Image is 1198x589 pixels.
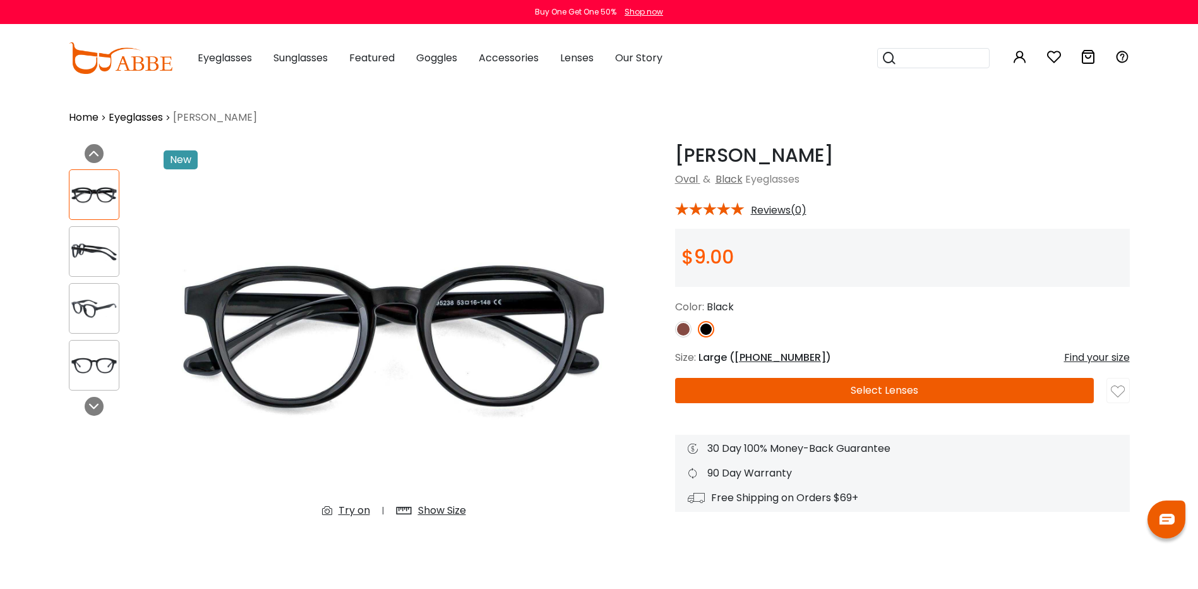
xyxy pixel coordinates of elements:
[688,466,1117,481] div: 90 Day Warranty
[273,51,328,65] span: Sunglasses
[745,172,800,186] span: Eyeglasses
[418,503,466,518] div: Show Size
[688,490,1117,506] div: Free Shipping on Orders $69+
[1159,514,1175,525] img: chat
[69,296,119,321] img: Dotti Black Acetate Eyeglasses , UniversalBridgeFit Frames from ABBE Glasses
[625,6,663,18] div: Shop now
[69,240,119,264] img: Dotti Black Acetate Eyeglasses , UniversalBridgeFit Frames from ABBE Glasses
[69,183,119,207] img: Dotti Black Acetate Eyeglasses , UniversalBridgeFit Frames from ABBE Glasses
[349,51,395,65] span: Featured
[1111,385,1125,399] img: like
[615,51,662,65] span: Our Story
[700,172,713,186] span: &
[675,144,1130,167] h1: [PERSON_NAME]
[618,6,663,17] a: Shop now
[716,172,743,186] a: Black
[681,243,734,270] span: $9.00
[707,300,734,314] span: Black
[675,300,704,314] span: Color:
[560,51,594,65] span: Lenses
[69,110,99,125] a: Home
[675,350,696,365] span: Size:
[164,144,625,528] img: Dotti Black Acetate Eyeglasses , UniversalBridgeFit Frames from ABBE Glasses
[198,51,252,65] span: Eyeglasses
[675,172,698,186] a: Oval
[173,110,257,125] span: [PERSON_NAME]
[479,51,539,65] span: Accessories
[751,205,806,216] span: Reviews(0)
[69,42,172,74] img: abbeglasses.com
[338,503,370,518] div: Try on
[416,51,457,65] span: Goggles
[535,6,616,18] div: Buy One Get One 50%
[69,353,119,378] img: Dotti Black Acetate Eyeglasses , UniversalBridgeFit Frames from ABBE Glasses
[675,378,1094,403] button: Select Lenses
[164,150,198,169] div: New
[688,441,1117,456] div: 30 Day 100% Money-Back Guarantee
[109,110,163,125] a: Eyeglasses
[698,350,831,365] span: Large ( )
[1064,350,1130,365] div: Find your size
[734,350,826,365] span: [PHONE_NUMBER]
